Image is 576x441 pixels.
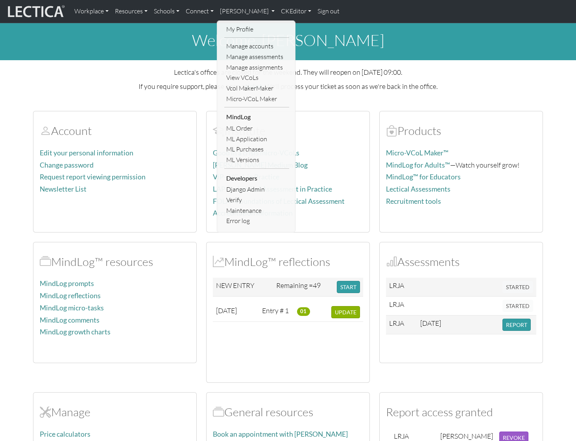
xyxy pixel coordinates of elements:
[224,195,289,205] a: Verify
[213,197,345,205] a: FOLA—Foundations of Lectical Assessment
[297,307,310,316] span: 01
[40,316,100,324] a: MindLog comments
[273,278,334,297] td: Remaining =
[40,161,94,169] a: Change password
[40,149,133,157] a: Edit your personal information
[386,124,397,138] span: Products
[313,281,321,290] span: 49
[40,304,104,312] a: MindLog micro-tasks
[278,3,314,20] a: CKEditor
[331,306,360,318] button: UPDATE
[40,173,146,181] a: Request report viewing permission
[224,41,289,52] a: Manage accounts
[386,316,417,334] td: LRJA
[71,3,112,20] a: Workplace
[386,159,536,171] p: —Watch yourself grow!
[112,3,151,20] a: Resources
[386,255,397,269] span: Assessments
[259,303,294,322] td: Entry # 1
[386,185,450,193] a: Lectical Assessments
[224,205,289,216] a: Maintenance
[213,161,308,169] a: [PERSON_NAME] Medium Blog
[213,209,293,217] a: Accreditation information
[386,278,417,297] td: LRJA
[386,173,461,181] a: MindLog™ for Educators
[183,3,217,20] a: Connect
[224,184,289,195] a: Django Admin
[224,52,289,62] a: Manage assessments
[386,255,536,269] h2: Assessments
[213,255,224,269] span: MindLog
[217,3,278,20] a: [PERSON_NAME]
[40,328,111,336] a: MindLog growth charts
[40,185,87,193] a: Newsletter List
[213,173,279,181] a: ViP—VCoL in Practice
[337,281,360,293] button: START
[224,62,289,73] a: Manage assignments
[213,278,273,297] td: NEW ENTRY
[40,292,101,300] a: MindLog reflections
[224,111,289,123] li: MindLog
[386,405,536,419] h2: Report access granted
[224,72,289,83] a: View VCoLs
[216,306,237,315] span: [DATE]
[213,185,332,193] a: LAP-1—Lectical Assessment in Practice
[40,124,51,138] span: Account
[440,432,493,441] div: [PERSON_NAME]
[224,216,289,226] a: Error log
[386,124,536,138] h2: Products
[40,405,190,419] h2: Manage
[40,405,51,419] span: Manage
[386,161,450,169] a: MindLog for Adults™
[213,255,363,269] h2: MindLog™ reflections
[213,430,348,438] a: Book an appointment with [PERSON_NAME]
[33,66,543,77] p: Lectica's offices are closed for the weekend. They will reopen on [DATE] 09:00.
[386,197,441,205] a: Recruitment tools
[224,83,289,94] a: Vcol MakerMaker
[213,124,363,138] h2: Institute
[314,3,343,20] a: Sign out
[224,155,289,165] a: ML Versions
[224,134,289,144] a: ML Application
[224,172,289,185] li: Developers
[502,319,531,331] button: REPORT
[224,144,289,155] a: ML Purchases
[335,309,356,316] span: UPDATE
[6,4,65,19] img: lecticalive
[40,279,94,288] a: MindLog prompts
[40,124,190,138] h2: Account
[224,123,289,134] a: ML Order
[40,255,51,269] span: MindLog™ resources
[213,124,224,138] span: Account
[420,319,441,327] span: [DATE]
[224,24,289,35] a: My Profile
[40,430,90,438] a: Price calculators
[33,81,543,92] p: If you require support, please open a . We'll process your ticket as soon as we're back in the of...
[386,297,417,316] td: LRJA
[151,3,183,20] a: Schools
[213,405,363,419] h2: General resources
[386,149,449,157] a: Micro-VCoL Maker™
[224,94,289,104] a: Micro-VCoL Maker
[213,405,224,419] span: Resources
[40,255,190,269] h2: MindLog™ resources
[213,149,299,157] a: Good in a crisis micro-VCoLs
[224,24,289,226] ul: [PERSON_NAME]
